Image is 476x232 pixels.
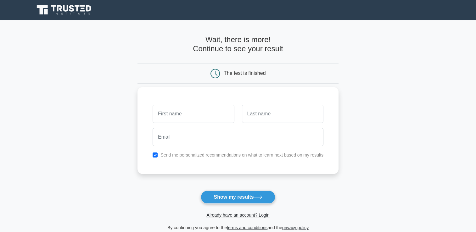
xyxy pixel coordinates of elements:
[242,105,323,123] input: Last name
[227,225,267,230] a: terms and conditions
[134,224,342,231] div: By continuing you agree to the and the
[201,191,275,204] button: Show my results
[137,35,339,53] h4: Wait, there is more! Continue to see your result
[224,70,266,76] div: The test is finished
[282,225,309,230] a: privacy policy
[160,152,323,157] label: Send me personalized recommendations on what to learn next based on my results
[206,213,269,218] a: Already have an account? Login
[153,128,323,146] input: Email
[153,105,234,123] input: First name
